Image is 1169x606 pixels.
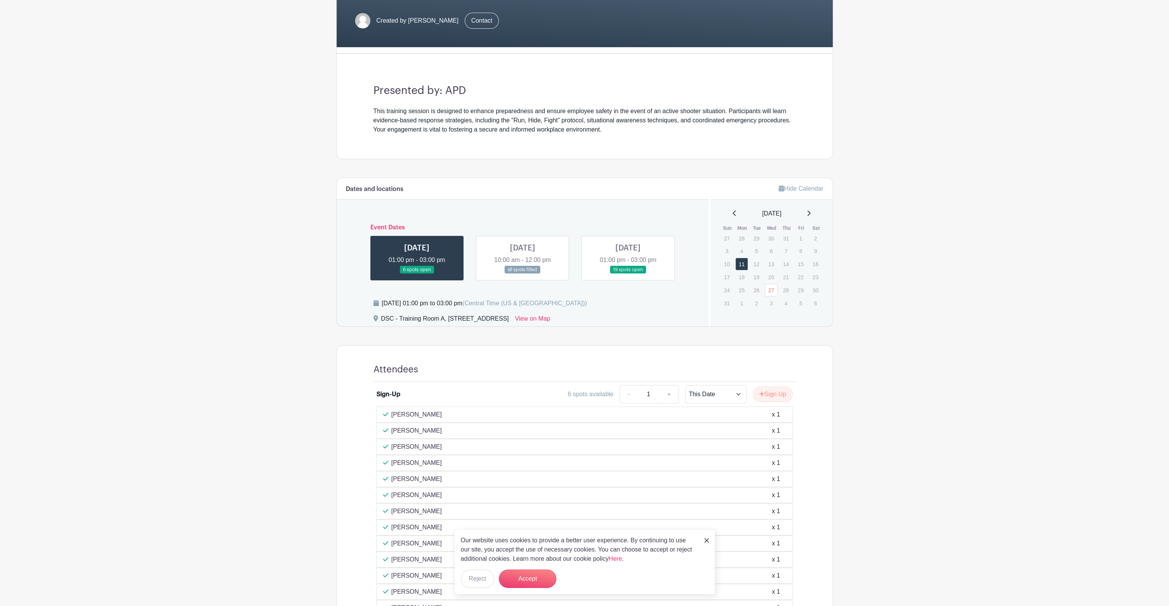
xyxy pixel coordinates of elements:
p: 5 [794,297,807,309]
p: 14 [779,258,792,270]
p: 6 [765,245,778,257]
p: 31 [779,232,792,244]
p: [PERSON_NAME] [391,571,442,580]
div: x 1 [772,491,780,500]
div: x 1 [772,555,780,564]
h4: Attendees [373,364,418,375]
p: 7 [779,245,792,257]
p: 30 [765,232,778,244]
p: 3 [720,245,733,257]
p: 25 [735,284,748,296]
p: 15 [794,258,807,270]
p: 5 [750,245,763,257]
p: 16 [809,258,822,270]
p: 2 [809,232,822,244]
p: [PERSON_NAME] [391,523,442,532]
div: x 1 [772,539,780,548]
span: (Central Time (US & [GEOGRAPHIC_DATA])) [462,300,587,306]
a: + [659,385,679,403]
p: Our website uses cookies to provide a better user experience. By continuing to use our site, you ... [461,536,696,563]
p: 20 [765,271,778,283]
p: 31 [720,297,733,309]
p: 1 [794,232,807,244]
div: x 1 [772,442,780,451]
p: [PERSON_NAME] [391,458,442,468]
p: 29 [794,284,807,296]
div: x 1 [772,507,780,516]
th: Mon [735,224,750,232]
p: 9 [809,245,822,257]
th: Sat [809,224,824,232]
span: [DATE] [762,209,781,218]
h6: Dates and locations [346,186,403,193]
button: Sign Up [753,386,793,402]
p: 19 [750,271,763,283]
p: [PERSON_NAME] [391,426,442,435]
div: x 1 [772,410,780,419]
th: Wed [765,224,779,232]
img: close_button-5f87c8562297e5c2d7936805f587ecaba9071eb48480494691a3f1689db116b3.svg [704,538,709,543]
p: 18 [735,271,748,283]
p: 4 [779,297,792,309]
a: Here [609,555,622,562]
p: [PERSON_NAME] [391,555,442,564]
p: [PERSON_NAME] [391,410,442,419]
div: x 1 [772,426,780,435]
div: 6 spots available [568,390,613,399]
div: x 1 [772,571,780,580]
span: Created by [PERSON_NAME] [377,16,459,25]
p: 23 [809,271,822,283]
a: View on Map [515,314,550,326]
p: 8 [794,245,807,257]
p: [PERSON_NAME] [391,587,442,596]
img: default-ce2991bfa6775e67f084385cd625a349d9dcbb7a52a09fb2fda1e96e2d18dcdb.png [355,13,370,28]
p: 28 [735,232,748,244]
p: 26 [750,284,763,296]
div: x 1 [772,458,780,468]
h3: Presented by: APD [373,84,796,97]
th: Fri [794,224,809,232]
p: 28 [779,284,792,296]
h6: Event Dates [364,224,681,231]
div: Sign-Up [377,390,400,399]
p: 24 [720,284,733,296]
th: Thu [779,224,794,232]
p: 17 [720,271,733,283]
p: [PERSON_NAME] [391,474,442,484]
div: [DATE] 01:00 pm to 03:00 pm [382,299,587,308]
a: 27 [765,284,778,296]
p: 6 [809,297,822,309]
p: 13 [765,258,778,270]
div: x 1 [772,587,780,596]
p: [PERSON_NAME] [391,442,442,451]
p: 12 [750,258,763,270]
div: x 1 [772,523,780,532]
div: x 1 [772,474,780,484]
p: 1 [735,297,748,309]
p: [PERSON_NAME] [391,539,442,548]
p: 2 [750,297,763,309]
p: 30 [809,284,822,296]
p: 22 [794,271,807,283]
button: Accept [499,570,556,588]
th: Sun [720,224,735,232]
p: [PERSON_NAME] [391,491,442,500]
p: 29 [750,232,763,244]
a: - [620,385,637,403]
a: Contact [465,13,499,29]
th: Tue [750,224,765,232]
a: Hide Calendar [779,185,823,192]
p: 21 [779,271,792,283]
p: 10 [720,258,733,270]
p: [PERSON_NAME] [391,507,442,516]
p: 4 [735,245,748,257]
button: Reject [461,570,494,588]
p: 3 [765,297,778,309]
div: This training session is designed to enhance preparedness and ensure employee safety in the event... [373,107,796,134]
p: 27 [720,232,733,244]
div: DSC - Training Room A, [STREET_ADDRESS] [381,314,509,326]
a: 11 [735,258,748,270]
